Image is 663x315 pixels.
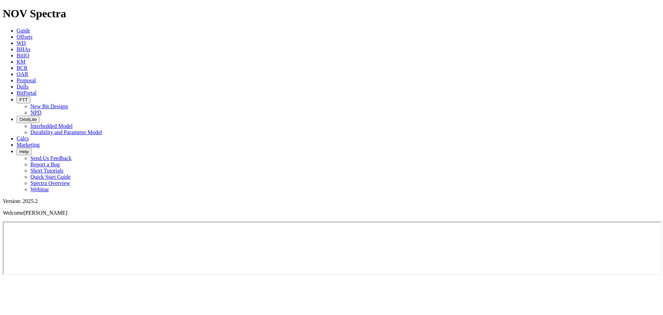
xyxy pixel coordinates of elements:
[17,136,29,141] a: Calcs
[17,77,36,83] a: Proposal
[17,116,39,123] button: OrbitLite
[30,168,64,174] a: Short Tutorials
[30,103,68,109] a: New Bit Designs
[17,96,30,103] button: FTT
[30,174,70,180] a: Quick Start Guide
[17,84,29,90] a: Dulls
[19,149,29,154] span: Help
[17,46,30,52] a: BHAs
[17,65,28,71] a: BCR
[30,155,71,161] a: Send Us Feedback
[19,97,28,102] span: FTT
[17,40,26,46] a: WD
[30,129,102,135] a: Durability and Parameter Model
[17,142,40,148] a: Marketing
[23,210,67,216] span: [PERSON_NAME]
[30,180,70,186] a: Spectra Overview
[17,71,28,77] a: OAR
[17,34,32,40] a: Offsets
[19,117,37,122] span: OrbitLite
[30,161,60,167] a: Report a Bug
[3,210,660,216] p: Welcome
[30,123,73,129] a: Interbedded Model
[30,110,41,115] a: NPD
[17,59,26,65] a: KM
[17,28,30,34] a: Guide
[17,90,37,96] a: BitPortal
[3,198,660,204] div: Version: 2025.2
[30,186,49,192] a: Webinar
[17,148,31,155] button: Help
[17,53,29,58] a: BitIQ
[3,7,660,20] h1: NOV Spectra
